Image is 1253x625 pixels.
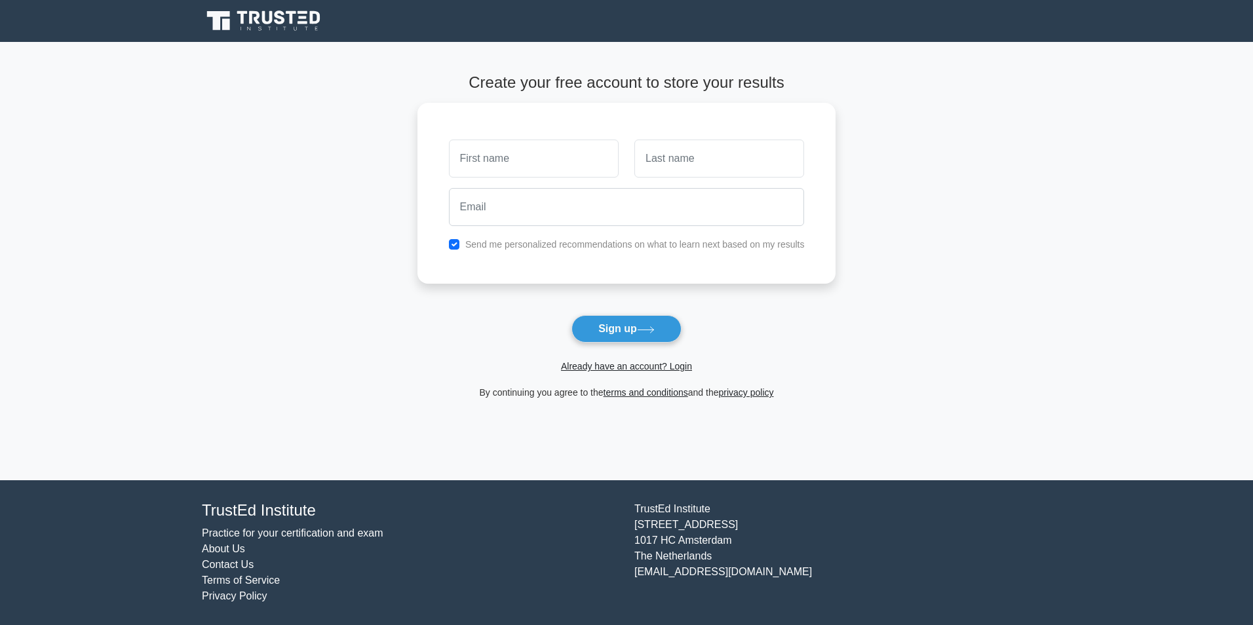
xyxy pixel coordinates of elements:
a: About Us [202,543,245,554]
div: By continuing you agree to the and the [410,385,844,400]
input: First name [449,140,619,178]
a: Already have an account? Login [561,361,692,371]
label: Send me personalized recommendations on what to learn next based on my results [465,239,805,250]
a: Contact Us [202,559,254,570]
input: Email [449,188,805,226]
a: terms and conditions [604,387,688,398]
h4: TrustEd Institute [202,501,619,520]
a: privacy policy [719,387,774,398]
button: Sign up [571,315,682,343]
h4: Create your free account to store your results [417,73,836,92]
input: Last name [634,140,804,178]
a: Terms of Service [202,575,280,586]
div: TrustEd Institute [STREET_ADDRESS] 1017 HC Amsterdam The Netherlands [EMAIL_ADDRESS][DOMAIN_NAME] [626,501,1059,604]
a: Privacy Policy [202,590,267,601]
a: Practice for your certification and exam [202,527,383,539]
